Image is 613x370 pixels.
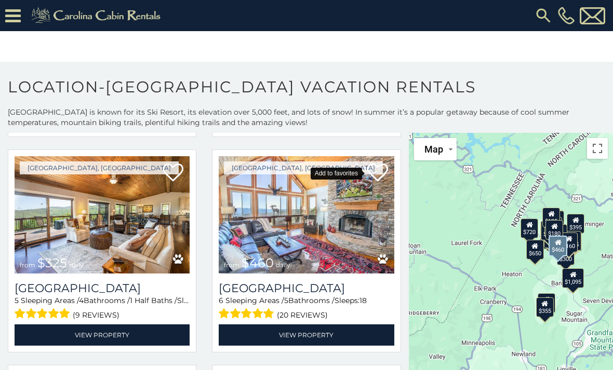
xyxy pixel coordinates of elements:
button: Change map style [414,138,457,160]
img: Beech Mountain Vista [15,156,190,273]
span: from [224,261,239,269]
a: [GEOGRAPHIC_DATA], [GEOGRAPHIC_DATA] [20,161,179,174]
span: daily [276,261,290,269]
a: View Property [15,324,190,346]
a: View Property [219,324,394,346]
a: Beech Mountain Vista from $325 daily [15,156,190,273]
span: daily [69,261,84,269]
div: $1,095 [562,268,584,288]
div: $395 [567,214,585,234]
div: $125 [543,207,561,227]
span: 18 [359,296,367,305]
img: Khaki-logo.png [26,5,169,26]
a: [GEOGRAPHIC_DATA] [219,281,394,295]
img: Mile High Lodge [219,156,394,273]
div: $425 [541,220,559,240]
span: 6 [219,296,223,305]
h3: Mile High Lodge [219,281,394,295]
div: $355 [536,297,554,317]
div: Add to favorites [311,168,362,180]
span: (9 reviews) [73,308,119,322]
span: 5 [15,296,19,305]
span: from [20,261,35,269]
img: search-regular.svg [534,6,553,25]
div: $720 [521,218,539,238]
div: $180 [546,220,564,239]
div: $225 [538,293,556,313]
a: Mile High Lodge from $460 daily [219,156,394,273]
div: $435 [564,231,581,251]
span: 4 [79,296,84,305]
h3: Beech Mountain Vista [15,281,190,295]
div: $160 [561,232,578,252]
button: Toggle fullscreen view [587,138,608,159]
a: [PHONE_NUMBER] [555,7,577,24]
span: 1 Half Baths / [130,296,177,305]
span: $460 [242,255,274,270]
div: $425 [540,221,558,241]
div: $460 [549,236,567,256]
span: (20 reviews) [277,308,328,322]
div: Sleeping Areas / Bathrooms / Sleeps: [219,295,394,322]
div: $300 [557,245,575,265]
a: [GEOGRAPHIC_DATA] [15,281,190,295]
span: Map [424,144,443,155]
div: Sleeping Areas / Bathrooms / Sleeps: [15,295,190,322]
div: $650 [526,240,544,259]
span: 5 [284,296,288,305]
a: [GEOGRAPHIC_DATA], [GEOGRAPHIC_DATA] [224,161,383,174]
span: $325 [37,255,67,270]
